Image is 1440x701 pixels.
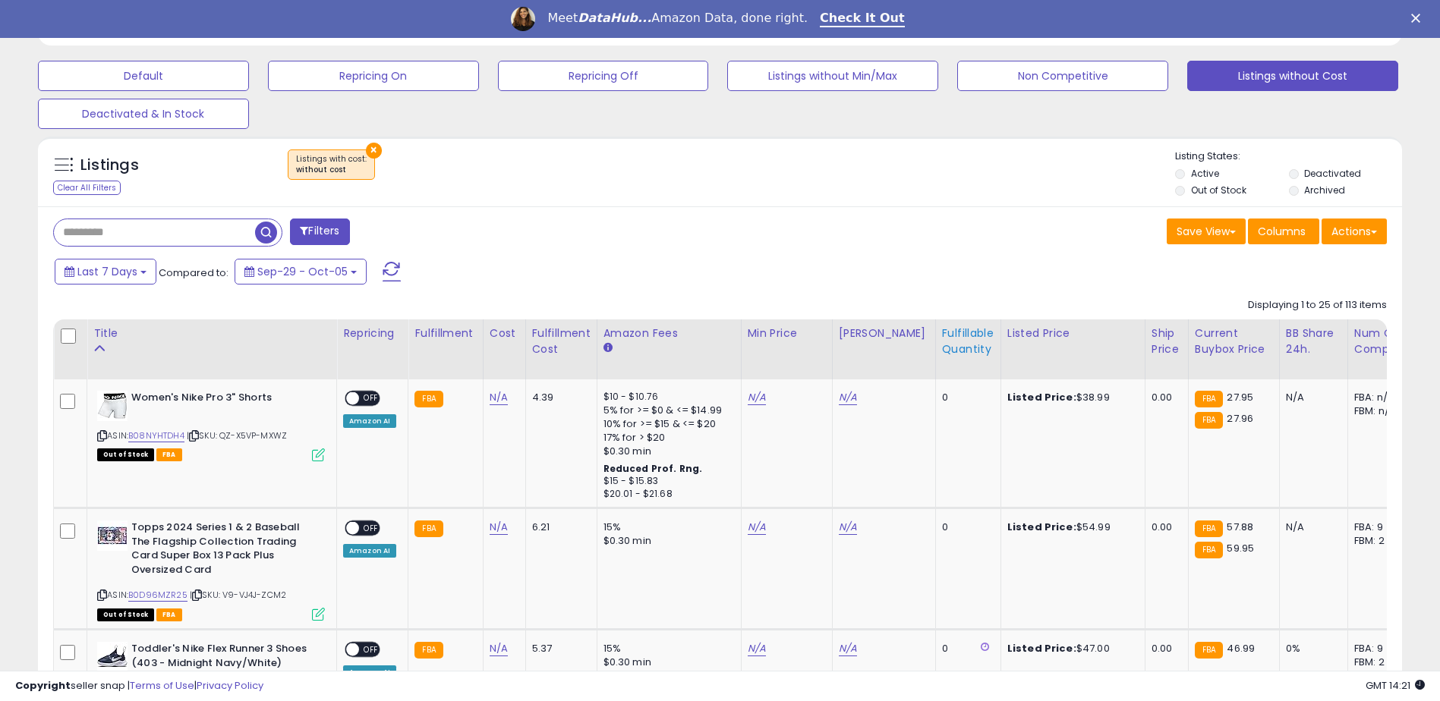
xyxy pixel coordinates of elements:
[1354,404,1404,418] div: FBM: n/a
[159,266,228,280] span: Compared to:
[77,264,137,279] span: Last 7 Days
[942,391,989,404] div: 0
[1286,325,1341,357] div: BB Share 24h.
[1152,325,1182,357] div: Ship Price
[1322,218,1387,244] button: Actions
[1195,412,1223,429] small: FBA
[603,488,729,501] div: $20.01 - $21.68
[53,181,121,195] div: Clear All Filters
[1195,642,1223,659] small: FBA
[1304,167,1361,180] label: Deactivated
[97,520,325,619] div: ASIN:
[1167,218,1246,244] button: Save View
[38,99,249,129] button: Deactivated & In Stock
[748,641,766,656] a: N/A
[490,390,508,405] a: N/A
[603,445,729,458] div: $0.30 min
[839,641,857,656] a: N/A
[1227,411,1253,426] span: 27.96
[839,390,857,405] a: N/A
[839,325,929,341] div: [PERSON_NAME]
[1195,325,1273,357] div: Current Buybox Price
[942,325,994,357] div: Fulfillable Quantity
[748,325,826,341] div: Min Price
[942,520,989,534] div: 0
[603,534,729,548] div: $0.30 min
[1248,298,1387,313] div: Displaying 1 to 25 of 113 items
[414,642,443,659] small: FBA
[1007,391,1133,404] div: $38.99
[97,642,128,671] img: 41CyotbcEYL._SL40_.jpg
[1354,655,1404,669] div: FBM: 2
[290,218,349,245] button: Filters
[1152,520,1177,534] div: 0.00
[15,678,71,693] strong: Copyright
[97,448,154,461] span: All listings that are currently out of stock and unavailable for purchase on Amazon
[1354,391,1404,404] div: FBA: n/a
[1411,14,1426,23] div: Close
[296,153,367,176] span: Listings with cost :
[414,325,476,341] div: Fulfillment
[97,391,325,460] div: ASIN:
[1007,325,1139,341] div: Listed Price
[603,462,703,475] b: Reduced Prof. Rng.
[532,520,585,534] div: 6.21
[343,544,396,558] div: Amazon AI
[490,520,508,535] a: N/A
[366,143,382,159] button: ×
[343,414,396,428] div: Amazon AI
[359,522,383,535] span: OFF
[1354,534,1404,548] div: FBM: 2
[603,325,735,341] div: Amazon Fees
[131,520,316,580] b: Topps 2024 Series 1 & 2 Baseball The Flagship Collection Trading Card Super Box 13 Pack Plus Over...
[38,61,249,91] button: Default
[131,391,316,409] b: Women's Nike Pro 3" Shorts
[15,679,263,693] div: seller snap | |
[257,264,348,279] span: Sep-29 - Oct-05
[603,655,729,669] div: $0.30 min
[1187,61,1398,91] button: Listings without Cost
[820,11,905,27] a: Check It Out
[547,11,808,26] div: Meet Amazon Data, done right.
[131,642,316,674] b: Toddler's Nike Flex Runner 3 Shoes (403 - Midnight Navy/White)
[1007,641,1076,655] b: Listed Price:
[235,259,367,284] button: Sep-29 - Oct-05
[1286,642,1336,655] div: 0%
[603,520,729,534] div: 15%
[1227,390,1253,404] span: 27.95
[128,589,187,602] a: B0D96MZR25
[97,608,154,621] span: All listings that are currently out of stock and unavailable for purchase on Amazon
[1366,678,1425,693] span: 2025-10-13 14:21 GMT
[748,520,766,535] a: N/A
[532,642,585,655] div: 5.37
[97,520,128,551] img: 51Snc9UVKTL._SL40_.jpg
[603,391,729,404] div: $10 - $10.76
[532,391,585,404] div: 4.39
[490,325,519,341] div: Cost
[1354,520,1404,534] div: FBA: 9
[603,417,729,431] div: 10% for >= $15 & <= $20
[1195,542,1223,558] small: FBA
[268,61,479,91] button: Repricing On
[490,641,508,656] a: N/A
[156,448,182,461] span: FBA
[359,643,383,656] span: OFF
[359,392,383,405] span: OFF
[1248,218,1319,244] button: Columns
[727,61,938,91] button: Listings without Min/Max
[603,404,729,417] div: 5% for >= $0 & <= $14.99
[97,391,128,421] img: 31aPTpKAxyL._SL40_.jpg
[578,11,651,25] i: DataHub...
[498,61,709,91] button: Repricing Off
[532,325,591,357] div: Fulfillment Cost
[957,61,1168,91] button: Non Competitive
[1191,167,1219,180] label: Active
[1354,325,1410,357] div: Num of Comp.
[80,155,139,176] h5: Listings
[1175,149,1402,164] p: Listing States:
[190,589,286,601] span: | SKU: V9-VJ4J-ZCM2
[1227,520,1253,534] span: 57.88
[1227,641,1255,655] span: 46.99
[1007,520,1076,534] b: Listed Price:
[1007,390,1076,404] b: Listed Price:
